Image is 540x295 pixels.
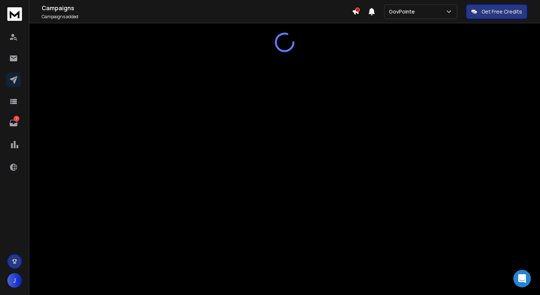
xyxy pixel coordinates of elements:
[466,4,527,19] button: Get Free Credits
[42,14,352,20] p: Campaigns added
[481,8,522,15] p: Get Free Credits
[14,116,19,122] p: 7
[513,270,531,287] div: Open Intercom Messenger
[7,273,22,288] button: J
[6,116,21,130] a: 7
[389,8,418,15] p: GovPointe
[42,4,352,12] h1: Campaigns
[7,7,22,21] img: logo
